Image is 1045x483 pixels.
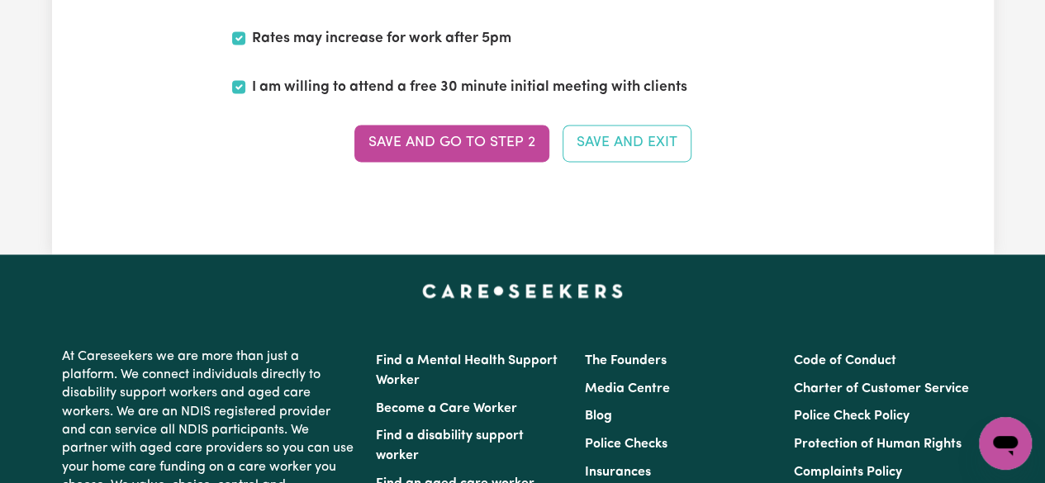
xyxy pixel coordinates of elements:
[422,284,623,297] a: Careseekers home page
[794,353,896,367] a: Code of Conduct
[376,429,524,462] a: Find a disability support worker
[376,353,558,386] a: Find a Mental Health Support Worker
[585,437,667,450] a: Police Checks
[979,417,1032,470] iframe: Button to launch messaging window
[585,465,651,478] a: Insurances
[794,437,962,450] a: Protection of Human Rights
[794,465,902,478] a: Complaints Policy
[585,353,667,367] a: The Founders
[794,409,910,422] a: Police Check Policy
[376,401,517,414] a: Become a Care Worker
[794,381,969,395] a: Charter of Customer Service
[585,381,670,395] a: Media Centre
[354,125,549,161] button: Save and go to Step 2
[252,28,511,50] label: Rates may increase for work after 5pm
[585,409,612,422] a: Blog
[563,125,691,161] button: Save and Exit
[252,77,687,98] label: I am willing to attend a free 30 minute initial meeting with clients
